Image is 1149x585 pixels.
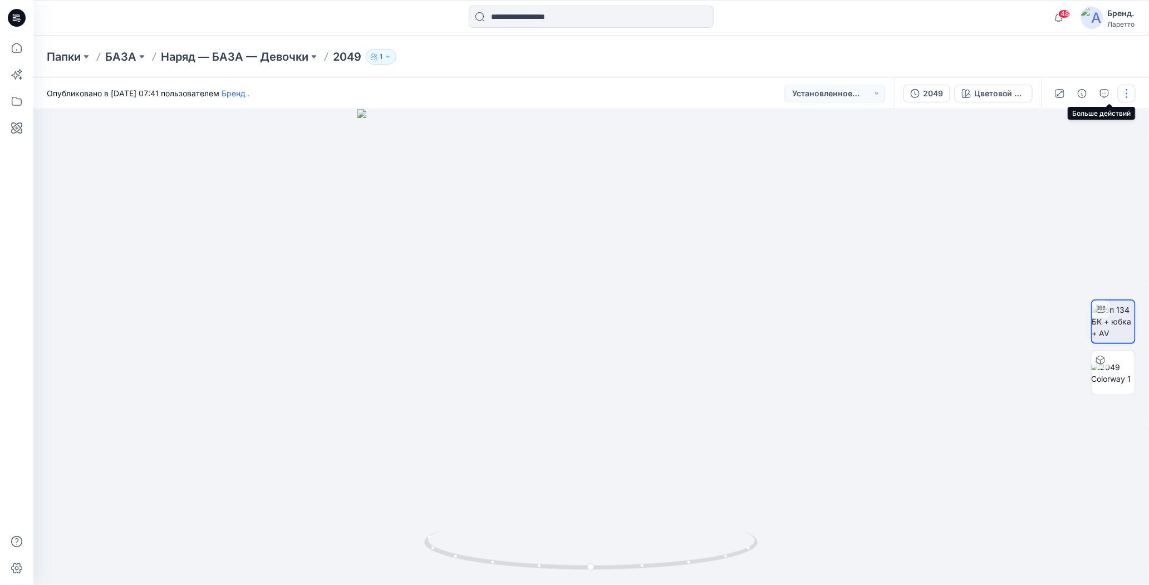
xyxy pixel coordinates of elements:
button: 2049 [904,85,950,102]
ya-tr-span: Наряд — БАЗА — Девочки [161,50,308,63]
p: 2049 [333,49,361,65]
img: 2049 Colorway 1 [1092,361,1135,385]
button: Подробные сведения [1073,85,1091,102]
ya-tr-span: Бренд. [1108,8,1135,18]
ya-tr-span: Папки [47,50,81,63]
a: Папки [47,49,81,65]
ya-tr-span: Цветовой путь 1 [974,89,1038,98]
img: аватар [1081,7,1103,29]
div: 2049 [923,87,943,100]
a: БАЗА [105,49,136,65]
button: 1 [366,49,396,65]
ya-tr-span: Опубликовано в [DATE] 07:41 пользователем [47,89,219,98]
button: Цветовой путь 1 [955,85,1033,102]
ya-tr-span: Ларетто [1108,20,1135,28]
a: Бренд . [222,89,250,98]
span: 48 [1058,9,1071,18]
a: Наряд — БАЗА — Девочки [161,49,308,65]
p: 1 [380,51,382,63]
img: Топ 134 БК + юбка + AV [1092,304,1135,339]
ya-tr-span: БАЗА [105,50,136,63]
